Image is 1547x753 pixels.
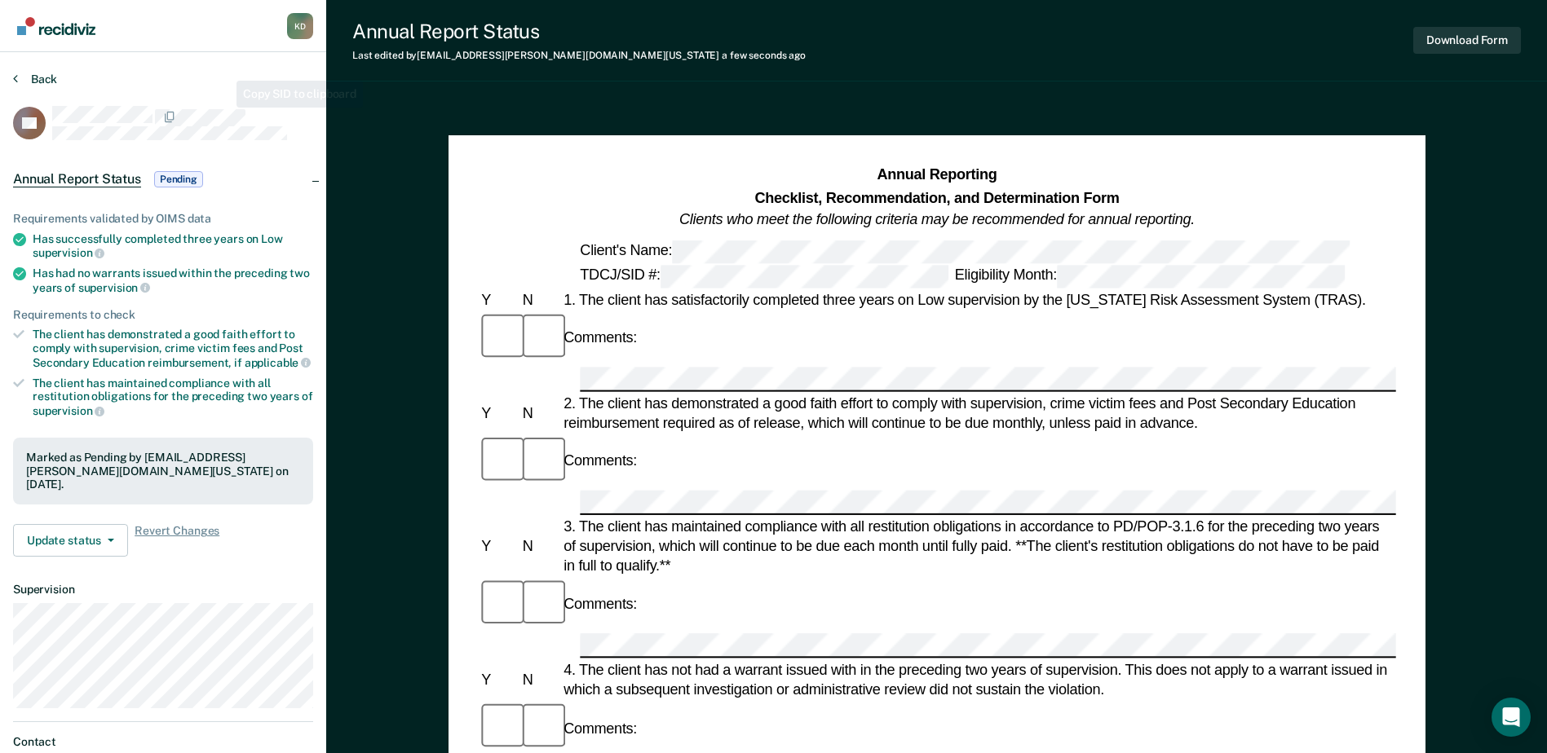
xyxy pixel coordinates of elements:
div: Open Intercom Messenger [1492,698,1531,737]
span: a few seconds ago [722,50,806,61]
span: supervision [78,281,150,294]
em: Clients who meet the following criteria may be recommended for annual reporting. [679,211,1195,227]
dt: Supervision [13,583,313,597]
div: Y [478,289,519,309]
div: Y [478,536,519,556]
div: Client's Name: [577,240,1353,262]
img: Recidiviz [17,17,95,35]
div: Annual Report Status [352,20,806,43]
div: K D [287,13,313,39]
div: 2. The client has demonstrated a good faith effort to comply with supervision, crime victim fees ... [560,393,1396,432]
div: 4. The client has not had a warrant issued with in the preceding two years of supervision. This d... [560,660,1396,699]
span: Annual Report Status [13,171,141,187]
div: Comments: [560,328,640,347]
div: Comments: [560,451,640,471]
span: supervision [33,246,104,259]
div: Requirements validated by OIMS data [13,212,313,226]
button: Download Form [1413,27,1521,54]
div: The client has demonstrated a good faith effort to comply with supervision, crime victim fees and... [33,328,313,369]
strong: Annual Reporting [877,167,997,183]
div: N [519,670,559,689]
div: Marked as Pending by [EMAIL_ADDRESS][PERSON_NAME][DOMAIN_NAME][US_STATE] on [DATE]. [26,451,300,491]
div: Last edited by [EMAIL_ADDRESS][PERSON_NAME][DOMAIN_NAME][US_STATE] [352,50,806,61]
div: Has had no warrants issued within the preceding two years of [33,266,313,294]
div: N [519,536,559,556]
div: Comments: [560,595,640,614]
button: Profile dropdown button [287,13,313,39]
div: 3. The client has maintained compliance with all restitution obligations in accordance to PD/POP-... [560,517,1396,576]
div: N [519,289,559,309]
button: Back [13,72,57,86]
div: Eligibility Month: [951,265,1347,288]
div: 1. The client has satisfactorily completed three years on Low supervision by the [US_STATE] Risk ... [560,289,1396,309]
span: supervision [33,404,104,417]
span: Revert Changes [135,524,219,557]
dt: Contact [13,735,313,749]
div: Requirements to check [13,308,313,322]
div: Y [478,670,519,689]
strong: Checklist, Recommendation, and Determination Form [754,189,1119,205]
div: The client has maintained compliance with all restitution obligations for the preceding two years of [33,376,313,418]
span: Pending [154,171,203,187]
div: Has successfully completed three years on Low [33,232,313,260]
div: TDCJ/SID #: [577,265,951,288]
div: N [519,403,559,422]
button: Update status [13,524,128,557]
span: applicable [245,356,311,369]
div: Y [478,403,519,422]
div: Comments: [560,718,640,738]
